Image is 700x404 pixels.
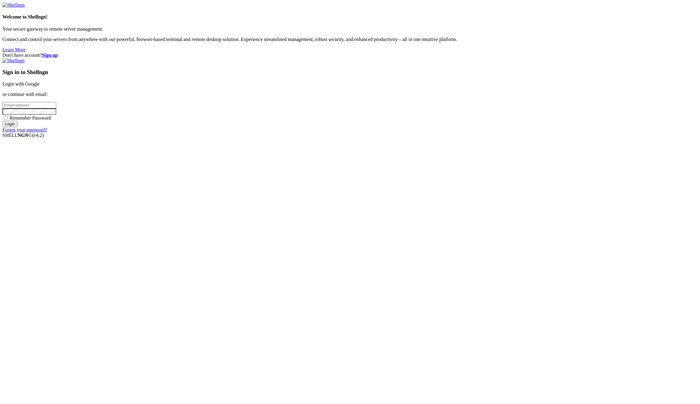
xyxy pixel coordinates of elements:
[2,26,698,32] p: Your secure gateway to remote server management.
[2,37,698,42] p: Connect and control your servers from anywhere with our powerful, browser-based terminal and remo...
[10,115,51,121] span: Remember Password
[2,58,25,63] img: Shellngn
[2,53,698,58] div: Don't have account?
[2,14,698,20] h4: Welcome to Shellngn!
[42,53,58,58] a: Sign up
[2,69,698,76] h3: Sign in to Shellngn
[2,121,17,127] input: Login
[2,81,40,87] a: Login with Google
[32,133,44,138] span: 4.2.0
[4,116,8,120] input: Remember Password
[2,2,25,8] img: Shellngn
[2,133,44,138] span: SHELL ©
[2,92,698,97] p: or continue with email:
[18,133,29,138] b: NGN
[2,102,56,108] input: Email address
[2,47,26,52] a: Learn More
[2,127,47,132] a: Forgot your password?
